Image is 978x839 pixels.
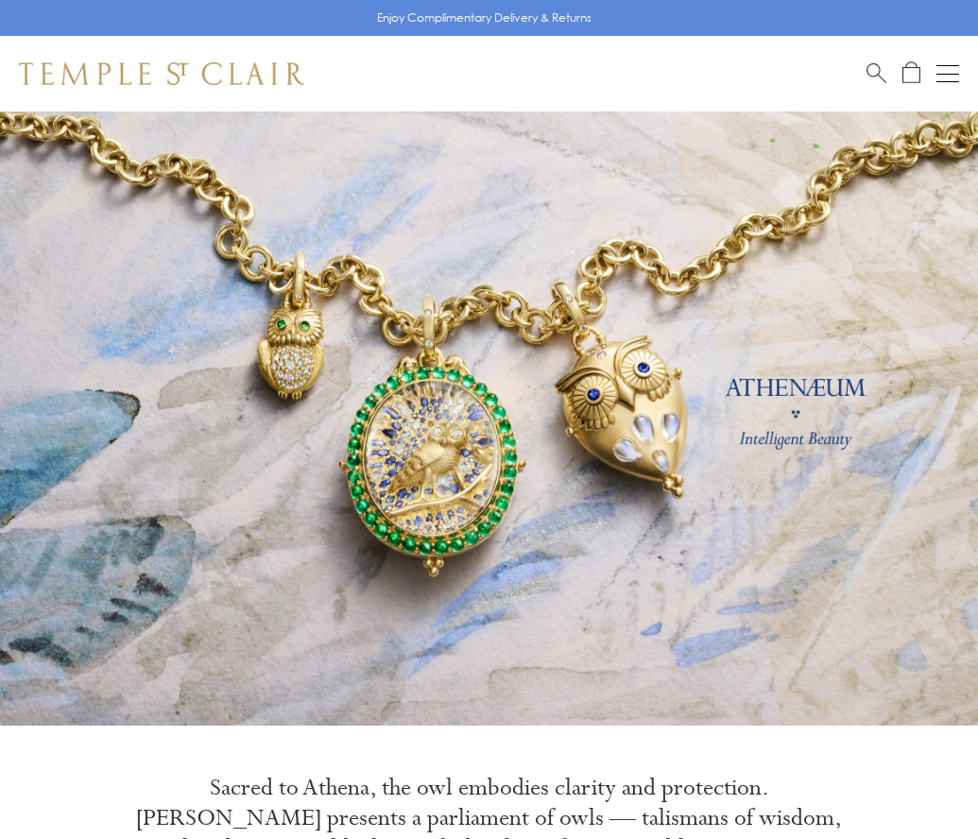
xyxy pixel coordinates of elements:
button: Open navigation [936,62,959,85]
p: Enjoy Complimentary Delivery & Returns [377,9,592,27]
a: Search [866,61,886,85]
img: Temple St. Clair [19,62,304,85]
a: Open Shopping Bag [902,61,920,85]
